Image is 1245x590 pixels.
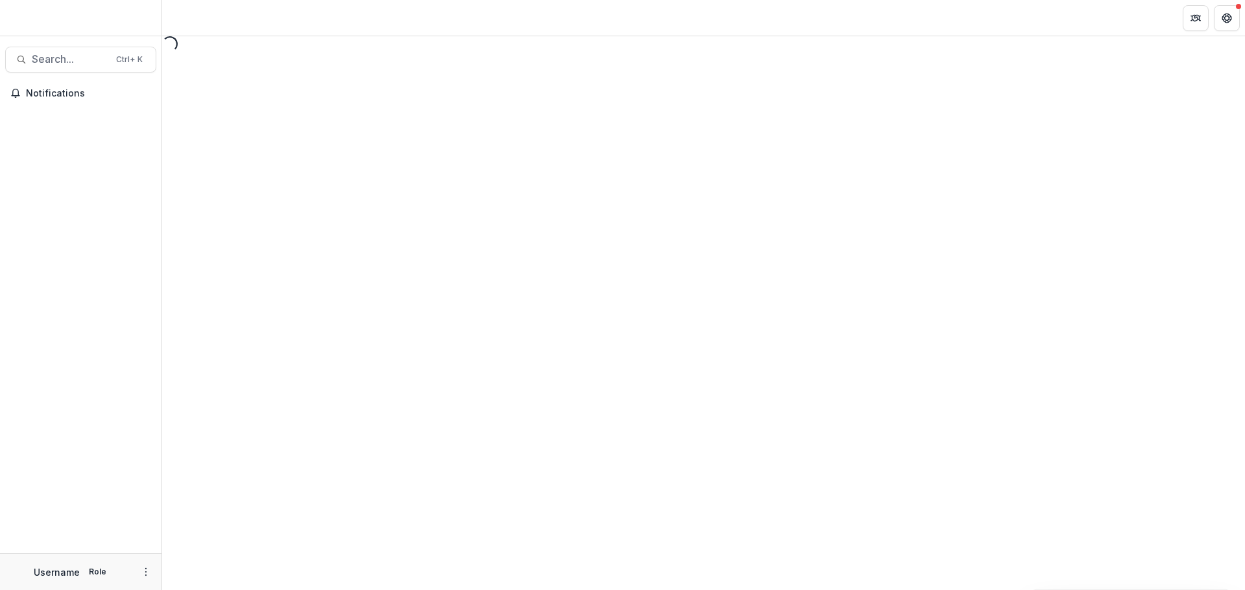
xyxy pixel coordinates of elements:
p: Username [34,565,80,579]
button: Search... [5,47,156,73]
div: Ctrl + K [113,52,145,67]
button: More [138,564,154,580]
span: Notifications [26,88,151,99]
button: Notifications [5,83,156,104]
span: Search... [32,53,108,65]
button: Partners [1183,5,1209,31]
p: Role [85,566,110,578]
button: Get Help [1214,5,1240,31]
